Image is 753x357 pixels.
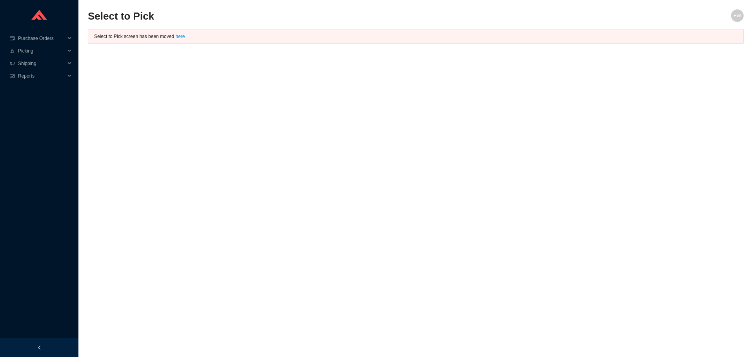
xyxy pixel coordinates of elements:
[18,70,65,82] span: Reports
[37,345,42,350] span: left
[175,34,185,39] a: here
[18,57,65,70] span: Shipping
[9,74,15,78] span: fund
[733,9,741,22] span: EW
[94,33,737,40] div: Select to Pick screen has been moved
[9,36,15,41] span: credit-card
[18,32,65,45] span: Purchase Orders
[18,45,65,57] span: Picking
[88,9,580,23] h2: Select to Pick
